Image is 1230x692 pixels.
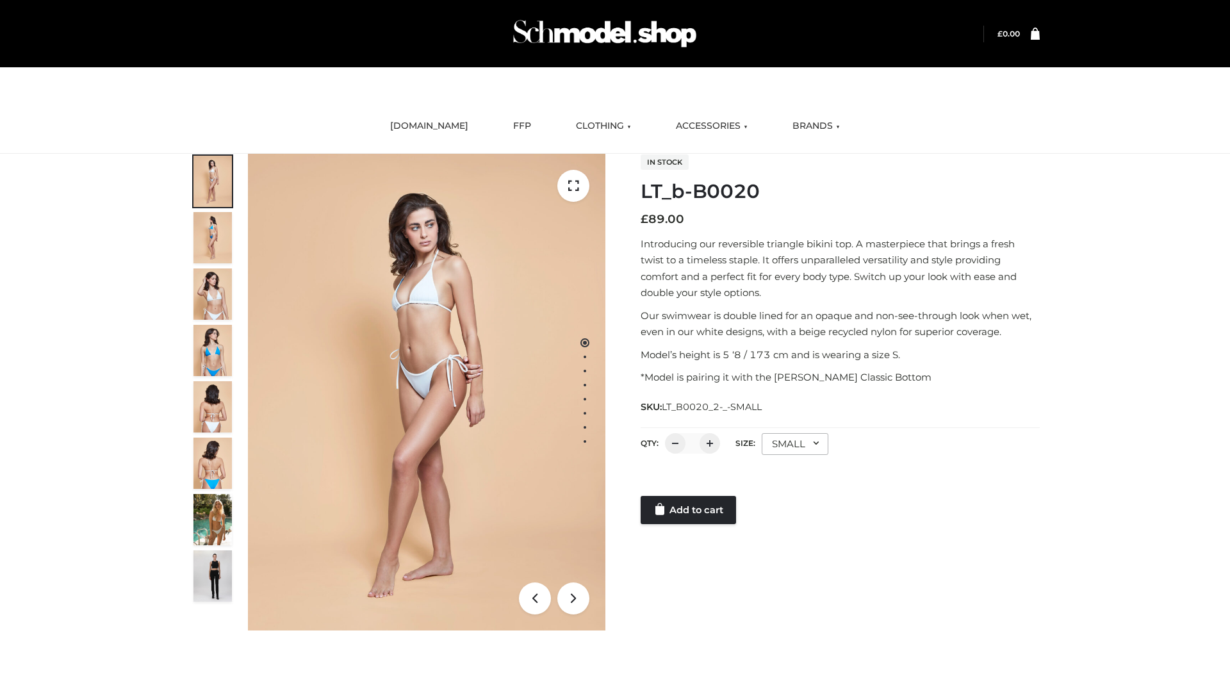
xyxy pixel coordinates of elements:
img: ArielClassicBikiniTop_CloudNine_AzureSky_OW114ECO_2-scaled.jpg [193,212,232,263]
img: ArielClassicBikiniTop_CloudNine_AzureSky_OW114ECO_1 [248,154,605,630]
span: £ [641,212,648,226]
p: Model’s height is 5 ‘8 / 173 cm and is wearing a size S. [641,347,1040,363]
bdi: 89.00 [641,212,684,226]
span: In stock [641,154,689,170]
div: SMALL [762,433,828,455]
label: Size: [735,438,755,448]
p: Our swimwear is double lined for an opaque and non-see-through look when wet, even in our white d... [641,308,1040,340]
bdi: 0.00 [997,29,1020,38]
p: *Model is pairing it with the [PERSON_NAME] Classic Bottom [641,369,1040,386]
img: 49df5f96394c49d8b5cbdcda3511328a.HD-1080p-2.5Mbps-49301101_thumbnail.jpg [193,550,232,602]
span: SKU: [641,399,763,415]
span: £ [997,29,1003,38]
a: FFP [504,112,541,140]
a: CLOTHING [566,112,641,140]
h1: LT_b-B0020 [641,180,1040,203]
label: QTY: [641,438,659,448]
a: ACCESSORIES [666,112,757,140]
img: ArielClassicBikiniTop_CloudNine_AzureSky_OW114ECO_4-scaled.jpg [193,325,232,376]
img: ArielClassicBikiniTop_CloudNine_AzureSky_OW114ECO_7-scaled.jpg [193,381,232,432]
a: £0.00 [997,29,1020,38]
span: LT_B0020_2-_-SMALL [662,401,762,413]
a: [DOMAIN_NAME] [381,112,478,140]
img: Arieltop_CloudNine_AzureSky2.jpg [193,494,232,545]
p: Introducing our reversible triangle bikini top. A masterpiece that brings a fresh twist to a time... [641,236,1040,301]
img: ArielClassicBikiniTop_CloudNine_AzureSky_OW114ECO_3-scaled.jpg [193,268,232,320]
img: ArielClassicBikiniTop_CloudNine_AzureSky_OW114ECO_1-scaled.jpg [193,156,232,207]
a: Add to cart [641,496,736,524]
a: BRANDS [783,112,849,140]
img: ArielClassicBikiniTop_CloudNine_AzureSky_OW114ECO_8-scaled.jpg [193,438,232,489]
img: Schmodel Admin 964 [509,8,701,59]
